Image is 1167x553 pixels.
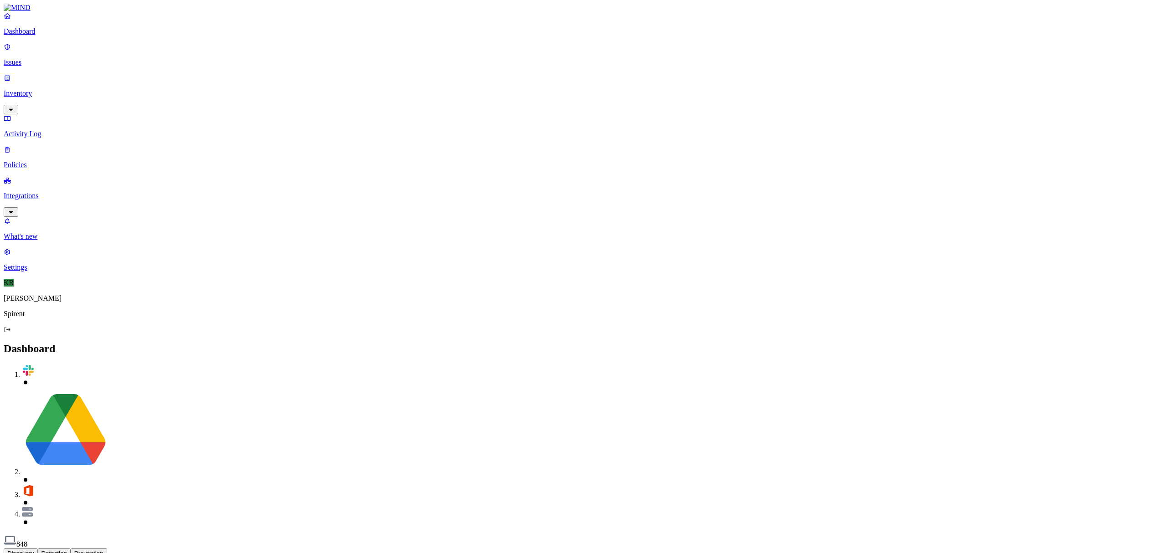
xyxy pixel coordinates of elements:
[22,364,35,377] img: svg%3e
[4,12,1163,36] a: Dashboard
[4,263,1163,271] p: Settings
[16,540,27,548] span: 848
[4,145,1163,169] a: Policies
[4,343,1163,355] h2: Dashboard
[4,114,1163,138] a: Activity Log
[4,279,14,287] span: KR
[4,27,1163,36] p: Dashboard
[22,507,33,517] img: svg%3e
[4,130,1163,138] p: Activity Log
[22,484,35,497] img: svg%3e
[4,43,1163,67] a: Issues
[4,217,1163,241] a: What's new
[4,534,16,547] img: svg%3e
[4,161,1163,169] p: Policies
[4,294,1163,302] p: [PERSON_NAME]
[4,310,1163,318] p: Spirent
[4,4,1163,12] a: MIND
[4,89,1163,97] p: Inventory
[4,4,31,12] img: MIND
[4,232,1163,241] p: What's new
[22,387,109,474] img: svg%3e
[4,248,1163,271] a: Settings
[4,74,1163,113] a: Inventory
[4,192,1163,200] p: Integrations
[4,176,1163,215] a: Integrations
[4,58,1163,67] p: Issues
